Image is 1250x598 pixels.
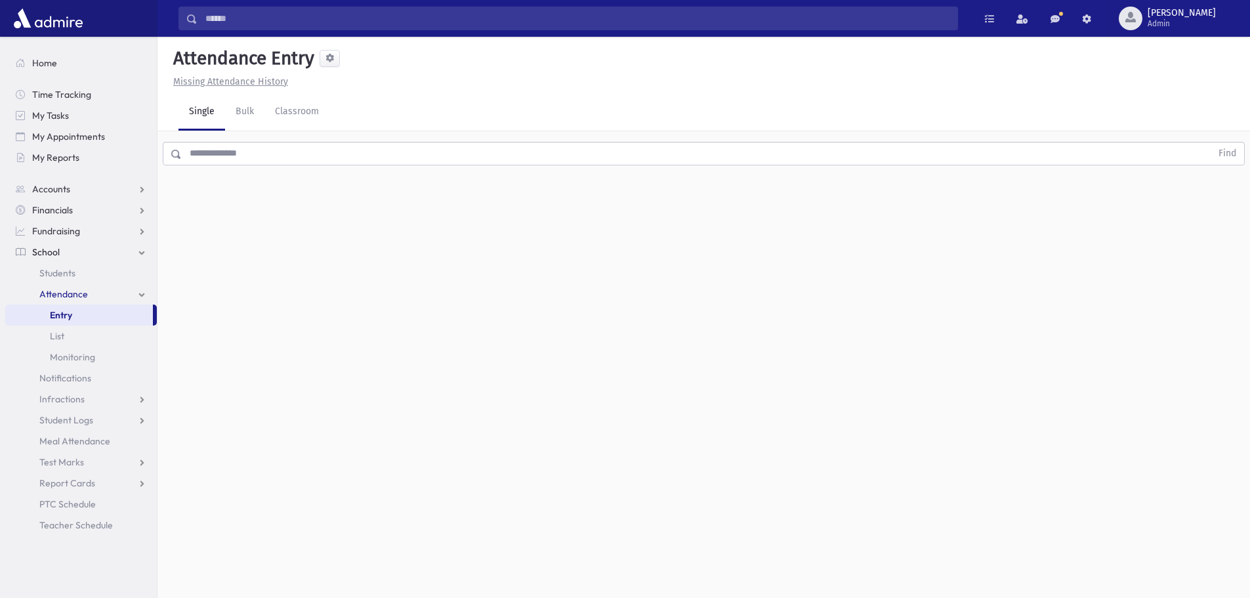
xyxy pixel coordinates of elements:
[5,284,157,305] a: Attendance
[198,7,957,30] input: Search
[5,84,157,105] a: Time Tracking
[5,221,157,242] a: Fundraising
[5,200,157,221] a: Financials
[5,431,157,452] a: Meal Attendance
[173,76,288,87] u: Missing Attendance History
[178,94,225,131] a: Single
[10,5,86,32] img: AdmirePro
[32,183,70,195] span: Accounts
[5,105,157,126] a: My Tasks
[5,452,157,473] a: Test Marks
[5,126,157,147] a: My Appointments
[5,326,157,347] a: List
[50,309,72,321] span: Entry
[32,225,80,237] span: Fundraising
[32,131,105,142] span: My Appointments
[5,53,157,74] a: Home
[32,152,79,163] span: My Reports
[39,372,91,384] span: Notifications
[39,267,75,279] span: Students
[168,76,288,87] a: Missing Attendance History
[32,246,60,258] span: School
[50,330,64,342] span: List
[5,494,157,515] a: PTC Schedule
[32,110,69,121] span: My Tasks
[39,288,88,300] span: Attendance
[5,410,157,431] a: Student Logs
[39,498,96,510] span: PTC Schedule
[32,89,91,100] span: Time Tracking
[5,389,157,410] a: Infractions
[39,435,110,447] span: Meal Attendance
[1211,142,1244,165] button: Find
[5,147,157,168] a: My Reports
[1148,8,1216,18] span: [PERSON_NAME]
[168,47,314,70] h5: Attendance Entry
[32,204,73,216] span: Financials
[5,515,157,536] a: Teacher Schedule
[39,456,84,468] span: Test Marks
[39,393,85,405] span: Infractions
[5,347,157,368] a: Monitoring
[5,305,153,326] a: Entry
[5,368,157,389] a: Notifications
[39,477,95,489] span: Report Cards
[264,94,329,131] a: Classroom
[5,473,157,494] a: Report Cards
[39,519,113,531] span: Teacher Schedule
[5,263,157,284] a: Students
[50,351,95,363] span: Monitoring
[5,179,157,200] a: Accounts
[32,57,57,69] span: Home
[1148,18,1216,29] span: Admin
[39,414,93,426] span: Student Logs
[5,242,157,263] a: School
[225,94,264,131] a: Bulk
